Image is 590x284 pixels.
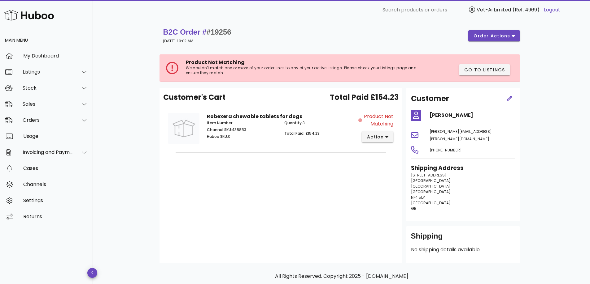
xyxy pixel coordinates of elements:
div: Channels [23,181,88,187]
span: Product Not Matching [363,113,393,128]
span: Total Paid: £154.23 [284,131,320,136]
span: Channel SKU: [207,127,232,132]
strong: B2C Order # [163,28,231,36]
a: Logout [544,6,560,14]
div: Stock [23,85,73,91]
span: Quantity: [284,120,303,125]
img: Huboo Logo [4,9,54,22]
span: Product Not Matching [186,59,245,66]
button: order actions [468,30,520,41]
img: Product Image [168,113,199,144]
div: Shipping [411,231,515,246]
div: Sales [23,101,73,107]
span: GB [411,206,417,211]
span: [GEOGRAPHIC_DATA] [411,189,451,194]
p: 3 [284,120,355,126]
div: My Dashboard [23,53,88,59]
span: Vet-Ai Limited [477,6,511,13]
div: Listings [23,69,73,75]
div: Cases [23,165,88,171]
div: Usage [23,133,88,139]
span: [GEOGRAPHIC_DATA] [411,184,451,189]
span: #19256 [207,28,231,36]
p: All Rights Reserved. Copyright 2025 - [DOMAIN_NAME] [164,273,519,280]
span: Total Paid £154.23 [330,92,399,103]
span: Huboo SKU: [207,134,228,139]
div: Settings [23,197,88,203]
div: Orders [23,117,73,123]
span: order actions [473,33,510,39]
button: action [362,131,394,142]
strong: Robexera chewable tablets for dogs [207,113,302,120]
h4: [PERSON_NAME] [430,112,515,119]
span: action [367,134,384,140]
span: [STREET_ADDRESS] [411,172,447,178]
span: [GEOGRAPHIC_DATA] [411,178,451,183]
h2: Customer [411,93,449,104]
span: (Ref: 4969) [513,6,540,13]
div: Invoicing and Payments [23,149,73,155]
span: [PHONE_NUMBER] [430,147,462,153]
div: Returns [23,214,88,219]
p: 0 [207,134,277,139]
span: Customer's Cart [163,92,225,103]
span: [PERSON_NAME][EMAIL_ADDRESS][PERSON_NAME][DOMAIN_NAME] [430,129,492,142]
span: [GEOGRAPHIC_DATA] [411,200,451,206]
h3: Shipping Address [411,164,515,172]
p: 438853 [207,127,277,133]
p: No shipping details available [411,246,515,253]
span: NP4 5LP [411,195,425,200]
button: Go to Listings [459,64,510,75]
p: We couldn't match one or more of your order lines to any of your active listings. Please check yo... [186,66,429,75]
span: Go to Listings [464,67,505,73]
small: [DATE] 10:02 AM [163,39,194,43]
span: Item Number: [207,120,233,125]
